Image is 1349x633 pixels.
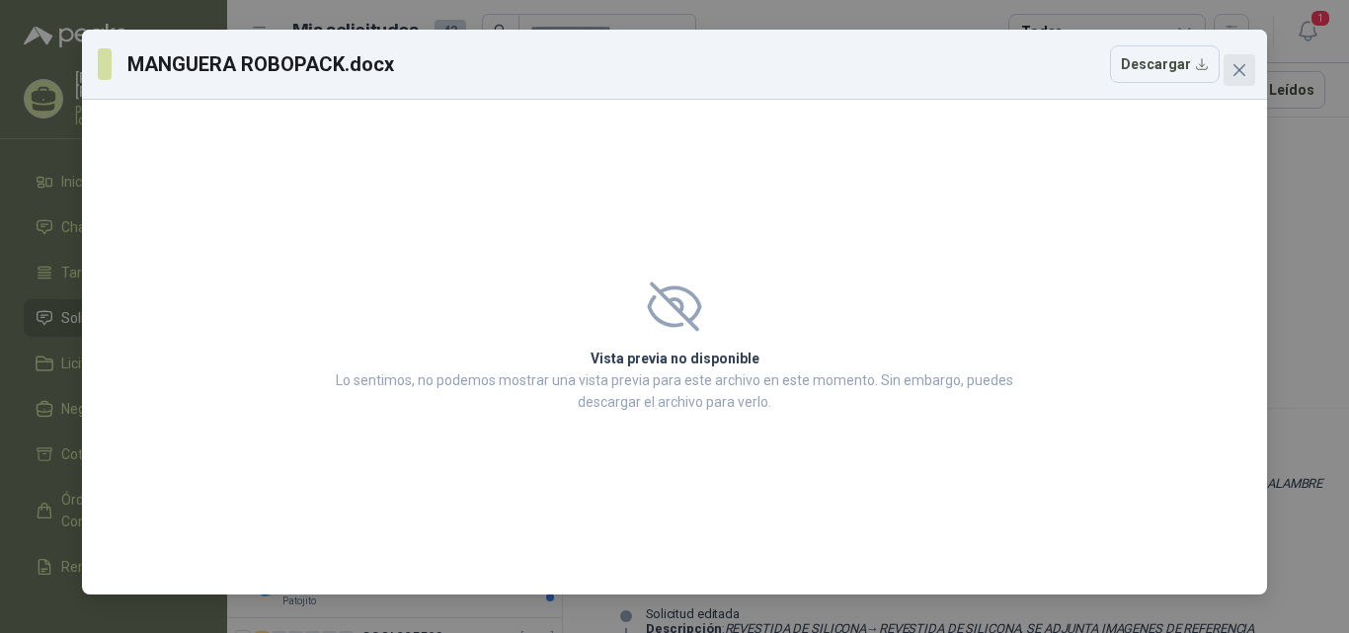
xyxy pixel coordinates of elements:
h3: MANGUERA ROBOPACK.docx [127,49,396,79]
h2: Vista previa no disponible [330,348,1019,369]
p: Lo sentimos, no podemos mostrar una vista previa para este archivo en este momento. Sin embargo, ... [330,369,1019,413]
button: Close [1224,54,1255,86]
button: Descargar [1110,45,1220,83]
span: close [1231,62,1247,78]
